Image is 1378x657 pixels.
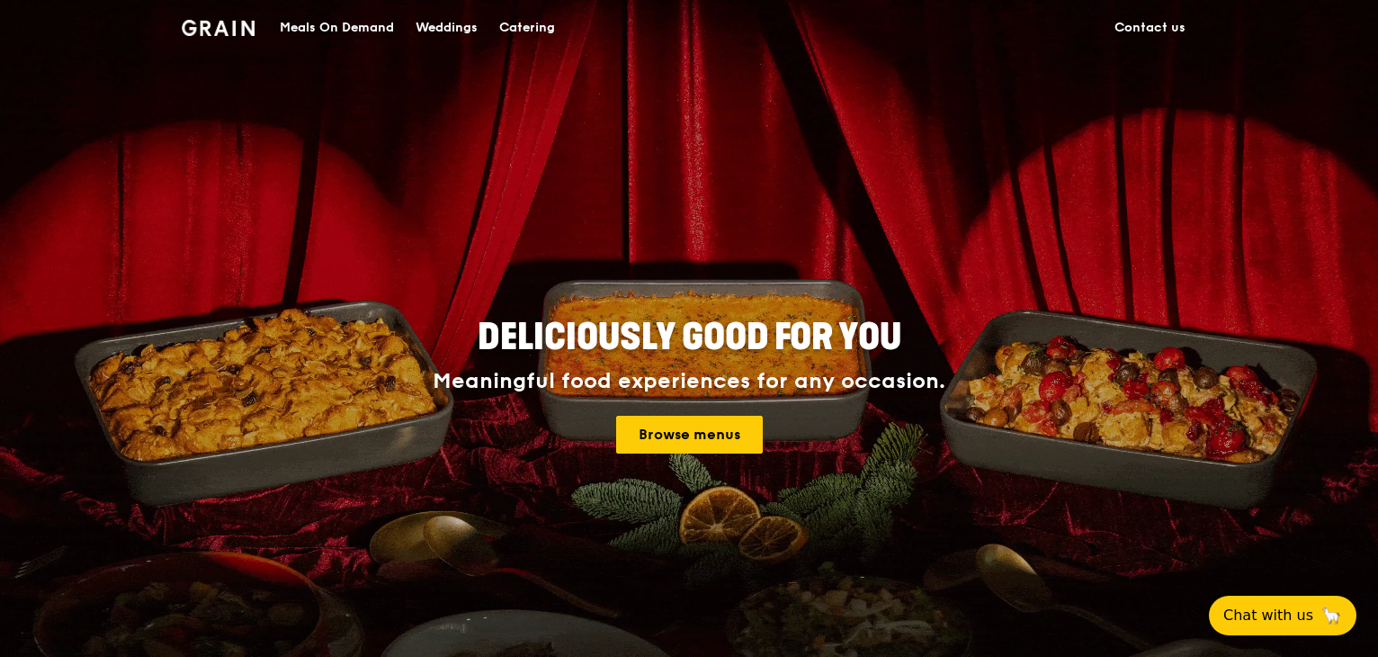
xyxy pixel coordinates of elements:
a: Catering [488,1,566,55]
button: Chat with us🦙 [1209,596,1356,635]
div: Weddings [416,1,478,55]
div: Catering [499,1,555,55]
a: Weddings [405,1,488,55]
span: Deliciously good for you [478,316,901,359]
div: Meals On Demand [280,1,394,55]
span: Chat with us [1223,605,1313,626]
a: Browse menus [616,416,763,454]
div: Meaningful food experiences for any occasion. [365,369,1013,394]
a: Contact us [1104,1,1196,55]
img: Grain [182,20,255,36]
span: 🦙 [1320,605,1342,626]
